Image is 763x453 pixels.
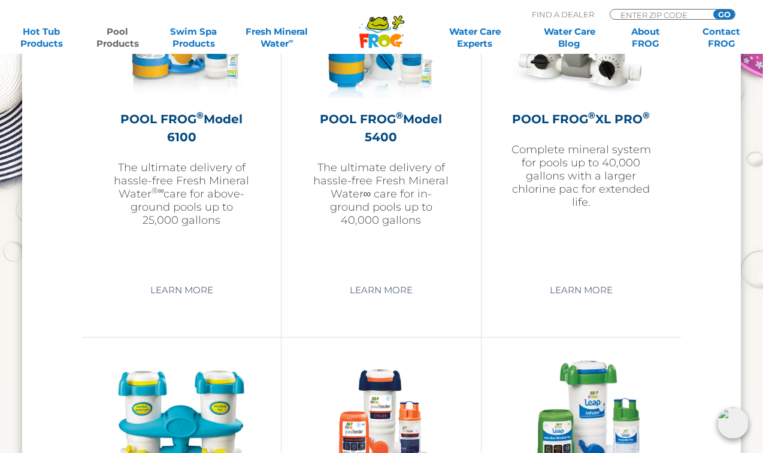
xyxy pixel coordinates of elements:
p: Complete mineral system for pools up to 40,000 gallons with a larger chlorine pac for extended life. [511,143,651,209]
a: Learn More [137,279,227,301]
sup: ®∞ [152,186,164,195]
input: GO [713,10,735,19]
sup: ∞ [289,37,293,45]
a: ContactFROG [692,26,751,50]
p: Find A Dealer [532,9,594,20]
a: Learn More [336,279,426,301]
p: The ultimate delivery of hassle-free Fresh Mineral Water∞ care for in-ground pools up to 40,000 g... [311,161,450,227]
a: AboutFROG [616,26,675,50]
h2: POOL FROG Model 5400 [311,110,450,146]
sup: ® [196,110,204,121]
h2: POOL FROG Model 6100 [112,110,251,146]
h2: POOL FROG XL PRO [511,110,651,128]
a: Fresh MineralWater∞ [240,26,314,50]
a: Learn More [536,279,626,301]
a: Water CareExperts [427,26,523,50]
input: Zip Code Form [619,10,700,20]
sup: ® [396,110,403,121]
sup: ® [588,110,595,121]
a: PoolProducts [88,26,147,50]
a: Swim SpaProducts [164,26,223,50]
a: Hot TubProducts [12,26,71,50]
sup: ® [643,110,650,121]
p: The ultimate delivery of hassle-free Fresh Mineral Water care for above-ground pools up to 25,000... [112,161,251,227]
img: openIcon [717,408,749,439]
a: Water CareBlog [540,26,599,50]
